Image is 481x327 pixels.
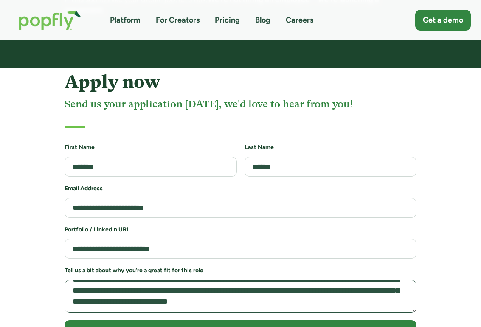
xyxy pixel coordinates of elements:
h6: Last Name [245,143,417,152]
div: Get a demo [423,15,463,25]
a: Blog [255,15,270,25]
h6: Tell us a bit about why you're a great fit for this role [65,266,416,275]
h6: Email Address [65,184,416,193]
h6: First Name [65,143,237,152]
a: Careers [286,15,313,25]
h6: Portfolio / LinkedIn URL [65,226,416,234]
a: Get a demo [415,10,471,31]
h4: Apply now [65,72,416,92]
a: For Creators [156,15,200,25]
h4: Send us your application [DATE], we'd love to hear from you! [65,97,416,111]
a: home [10,2,90,39]
a: Platform [110,15,141,25]
a: Pricing [215,15,240,25]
